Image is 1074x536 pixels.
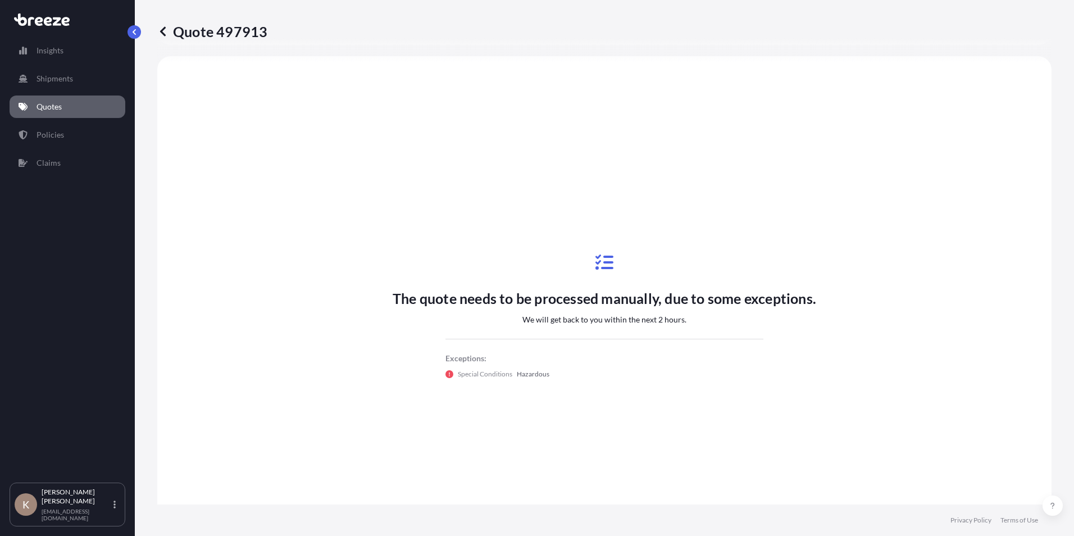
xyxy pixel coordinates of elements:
p: Policies [37,129,64,140]
a: Terms of Use [1000,516,1038,525]
p: [EMAIL_ADDRESS][DOMAIN_NAME] [42,508,111,521]
p: Shipments [37,73,73,84]
a: Policies [10,124,125,146]
p: The quote needs to be processed manually, due to some exceptions. [393,289,816,307]
p: Quotes [37,101,62,112]
a: Privacy Policy [950,516,991,525]
a: Insights [10,39,125,62]
a: Quotes [10,96,125,118]
p: [PERSON_NAME] [PERSON_NAME] [42,488,111,506]
a: Shipments [10,67,125,90]
p: Insights [37,45,63,56]
p: We will get back to you within the next 2 hours. [522,314,686,325]
p: Hazardous [517,369,549,380]
p: Special Conditions [458,369,512,380]
p: Claims [37,157,61,169]
p: Exceptions: [445,353,763,364]
span: K [22,499,29,510]
p: Quote 497913 [157,22,267,40]
a: Claims [10,152,125,174]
